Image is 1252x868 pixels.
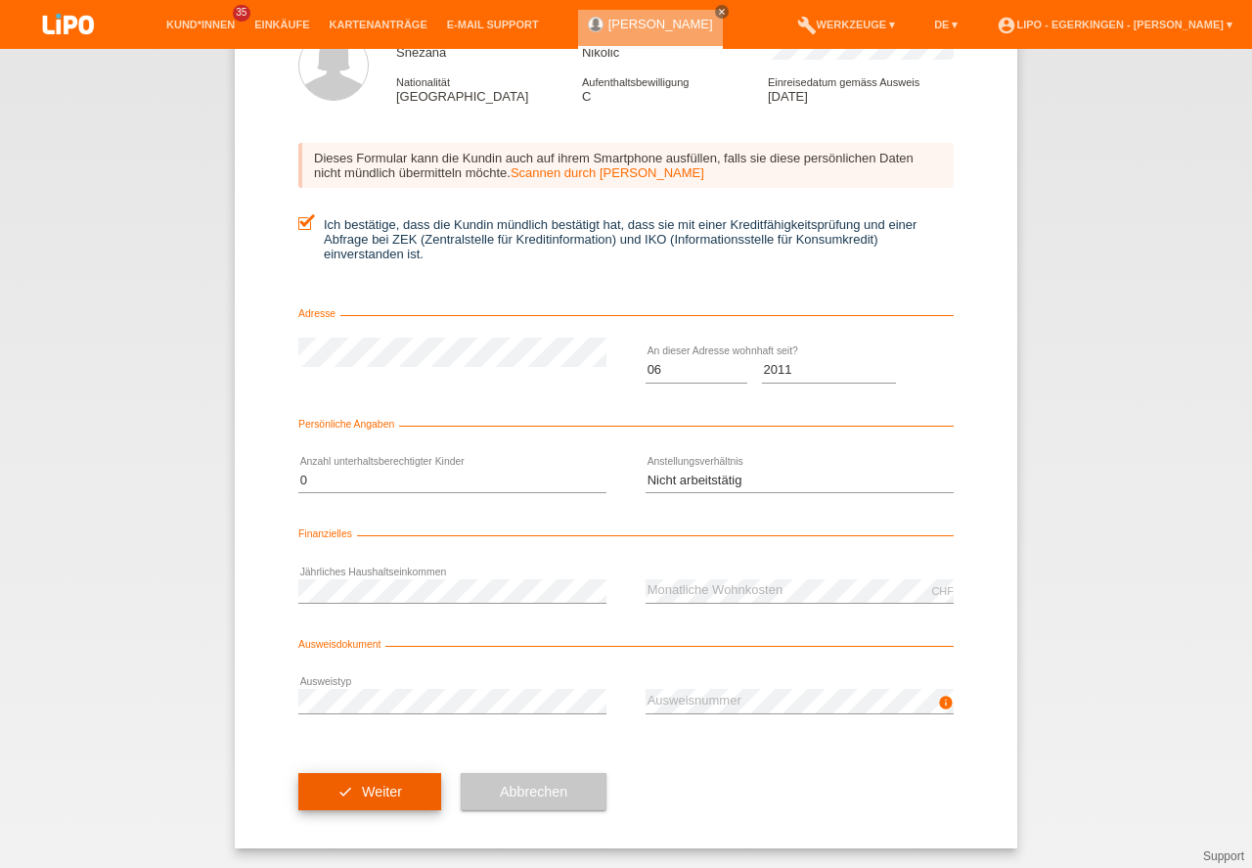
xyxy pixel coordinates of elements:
a: Support [1203,849,1244,863]
i: info [938,695,954,710]
div: [GEOGRAPHIC_DATA] [396,74,582,104]
a: [PERSON_NAME] [608,17,713,31]
i: build [797,16,817,35]
i: close [717,7,727,17]
span: Einreisedatum gemäss Ausweis [768,76,919,88]
div: [DATE] [768,74,954,104]
label: Ich bestätige, dass die Kundin mündlich bestätigt hat, dass sie mit einer Kreditfähigkeitsprüfung... [298,217,954,261]
span: Aufenthaltsbewilligung [582,76,689,88]
span: Abbrechen [500,784,567,799]
span: Ausweisdokument [298,639,385,650]
a: E-Mail Support [437,19,549,30]
a: LIPO pay [20,40,117,55]
button: check Weiter [298,773,441,810]
a: DE ▾ [924,19,967,30]
a: close [715,5,729,19]
span: 35 [233,5,250,22]
span: Persönliche Angaben [298,419,399,430]
span: Nationalität [396,76,450,88]
span: Weiter [362,784,402,799]
i: account_circle [997,16,1016,35]
a: buildWerkzeuge ▾ [787,19,906,30]
div: C [582,74,768,104]
a: Kund*innen [156,19,245,30]
a: Scannen durch [PERSON_NAME] [511,165,704,180]
a: Einkäufe [245,19,319,30]
a: info [938,701,954,712]
span: Adresse [298,308,340,319]
button: Abbrechen [461,773,606,810]
a: account_circleLIPO - Egerkingen - [PERSON_NAME] ▾ [987,19,1242,30]
i: check [337,784,353,799]
div: CHF [931,585,954,597]
a: Kartenanträge [320,19,437,30]
div: Dieses Formular kann die Kundin auch auf ihrem Smartphone ausfüllen, falls sie diese persönlichen... [298,143,954,188]
span: Finanzielles [298,528,357,539]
